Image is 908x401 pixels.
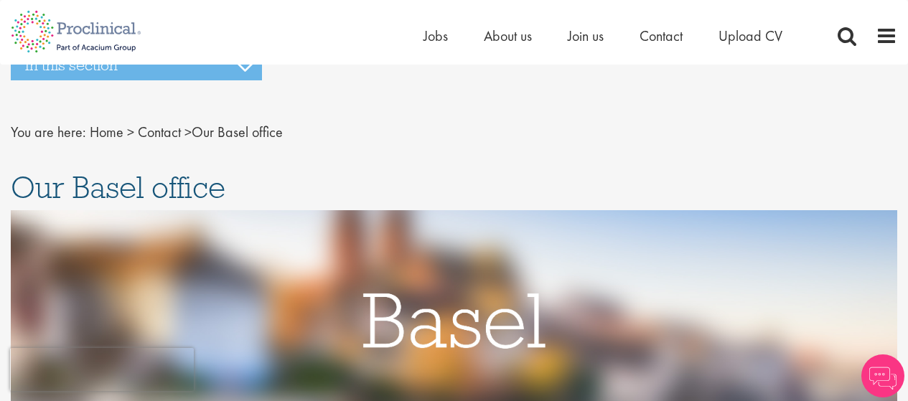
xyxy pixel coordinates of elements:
[568,27,604,45] a: Join us
[11,50,262,80] h3: In this section
[423,27,448,45] a: Jobs
[640,27,683,45] a: Contact
[127,123,134,141] span: >
[11,168,225,207] span: Our Basel office
[861,354,904,397] img: Chatbot
[10,348,194,391] iframe: reCAPTCHA
[719,27,782,45] a: Upload CV
[11,123,86,141] span: You are here:
[484,27,532,45] a: About us
[90,123,123,141] a: breadcrumb link to Home
[90,123,283,141] span: Our Basel office
[184,123,192,141] span: >
[138,123,181,141] a: breadcrumb link to Contact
